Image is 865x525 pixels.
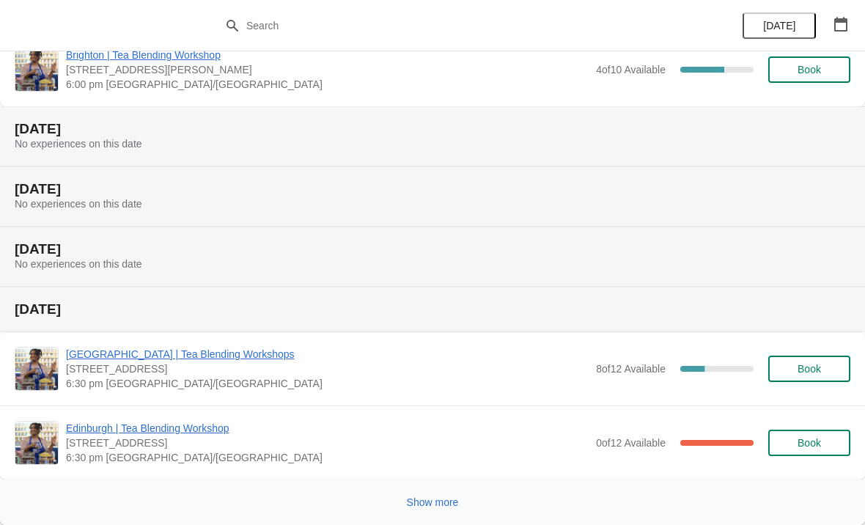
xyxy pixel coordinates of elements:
[768,56,850,83] button: Book
[596,363,666,375] span: 8 of 12 Available
[407,496,459,508] span: Show more
[66,376,589,391] span: 6:30 pm [GEOGRAPHIC_DATA]/[GEOGRAPHIC_DATA]
[15,242,850,257] h2: [DATE]
[401,489,465,515] button: Show more
[66,77,589,92] span: 6:00 pm [GEOGRAPHIC_DATA]/[GEOGRAPHIC_DATA]
[15,348,58,390] img: Glasgow | Tea Blending Workshops | 215 Byres Road, Glasgow G12 8UD, UK | 6:30 pm Europe/London
[66,436,589,450] span: [STREET_ADDRESS]
[66,347,589,361] span: [GEOGRAPHIC_DATA] | Tea Blending Workshops
[596,437,666,449] span: 0 of 12 Available
[15,182,850,197] h2: [DATE]
[15,48,58,91] img: Brighton | Tea Blending Workshop | 41 Gardner Street, Brighton BN1 1UN | 6:00 pm Europe/London
[763,20,795,32] span: [DATE]
[596,64,666,76] span: 4 of 10 Available
[66,450,589,465] span: 6:30 pm [GEOGRAPHIC_DATA]/[GEOGRAPHIC_DATA]
[798,437,821,449] span: Book
[798,64,821,76] span: Book
[66,62,589,77] span: [STREET_ADDRESS][PERSON_NAME]
[15,198,142,210] span: No experiences on this date
[66,361,589,376] span: [STREET_ADDRESS]
[743,12,816,39] button: [DATE]
[15,422,58,464] img: Edinburgh | Tea Blending Workshop | 89 Rose Street, Edinburgh, EH2 3DT | 6:30 pm Europe/London
[798,363,821,375] span: Book
[15,122,850,136] h2: [DATE]
[15,258,142,270] span: No experiences on this date
[15,302,850,317] h2: [DATE]
[15,138,142,150] span: No experiences on this date
[66,421,589,436] span: Edinburgh | Tea Blending Workshop
[768,430,850,456] button: Book
[66,48,589,62] span: Brighton | Tea Blending Workshop
[246,12,649,39] input: Search
[768,356,850,382] button: Book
